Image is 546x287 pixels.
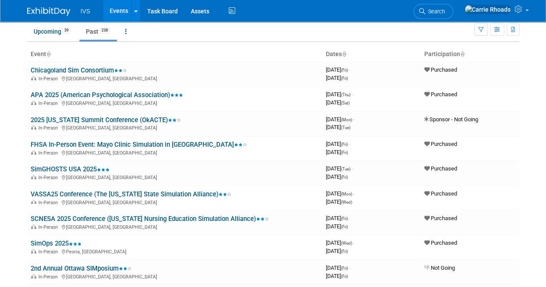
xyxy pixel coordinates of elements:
[27,47,322,62] th: Event
[341,101,350,105] span: (Sat)
[81,8,91,15] span: IVS
[353,240,355,246] span: -
[421,47,519,62] th: Participation
[424,240,457,246] span: Purchased
[31,116,181,124] a: 2025 [US_STATE] Summit Conference (OkACTE)
[326,116,355,123] span: [DATE]
[38,200,60,205] span: In-Person
[341,241,352,246] span: (Wed)
[31,273,319,280] div: [GEOGRAPHIC_DATA], [GEOGRAPHIC_DATA]
[326,66,350,73] span: [DATE]
[341,76,348,81] span: (Fri)
[31,223,319,230] div: [GEOGRAPHIC_DATA], [GEOGRAPHIC_DATA]
[460,50,464,57] a: Sort by Participation Type
[31,150,36,155] img: In-Person Event
[342,50,346,57] a: Sort by Start Date
[341,224,348,229] span: (Fri)
[38,76,60,82] span: In-Person
[341,192,352,196] span: (Mon)
[31,124,319,131] div: [GEOGRAPHIC_DATA], [GEOGRAPHIC_DATA]
[424,66,457,73] span: Purchased
[38,224,60,230] span: In-Person
[31,99,319,106] div: [GEOGRAPHIC_DATA], [GEOGRAPHIC_DATA]
[31,200,36,204] img: In-Person Event
[424,190,457,197] span: Purchased
[31,274,36,278] img: In-Person Event
[424,141,457,147] span: Purchased
[31,240,82,247] a: SimOps 2025
[341,150,348,155] span: (Fri)
[31,248,319,255] div: Peoria, [GEOGRAPHIC_DATA]
[424,265,455,271] span: Not Going
[31,75,319,82] div: [GEOGRAPHIC_DATA], [GEOGRAPHIC_DATA]
[326,273,348,279] span: [DATE]
[46,50,50,57] a: Sort by Event Name
[326,199,352,205] span: [DATE]
[326,165,353,172] span: [DATE]
[424,116,478,123] span: Sponsor - Not Going
[38,101,60,106] span: In-Person
[79,23,117,40] a: Past238
[326,265,350,271] span: [DATE]
[31,165,110,173] a: SimGHOSTS USA 2025
[326,91,353,98] span: [DATE]
[425,8,445,15] span: Search
[349,265,350,271] span: -
[353,190,355,197] span: -
[341,125,350,130] span: (Tue)
[326,149,348,155] span: [DATE]
[31,190,231,198] a: VASSA25 Conference (The [US_STATE] State Simulation Alliance)
[31,215,269,223] a: SCNESA 2025 Conference ([US_STATE] Nursing Education Simulation Alliance)
[31,76,36,80] img: In-Person Event
[27,23,78,40] a: Upcoming39
[424,165,457,172] span: Purchased
[326,75,348,81] span: [DATE]
[413,4,453,19] a: Search
[352,165,353,172] span: -
[99,27,110,34] span: 238
[31,101,36,105] img: In-Person Event
[27,7,70,16] img: ExhibitDay
[326,223,348,230] span: [DATE]
[31,141,247,148] a: FHSA In-Person Event: Mayo Clinic Simulation in [GEOGRAPHIC_DATA]
[464,5,511,14] img: Carrie Rhoads
[349,141,350,147] span: -
[31,91,183,99] a: APA 2025 (American Psychological Association)
[341,167,350,171] span: (Tue)
[31,173,319,180] div: [GEOGRAPHIC_DATA], [GEOGRAPHIC_DATA]
[341,249,348,254] span: (Fri)
[326,215,350,221] span: [DATE]
[326,124,350,130] span: [DATE]
[38,274,60,280] span: In-Person
[353,116,355,123] span: -
[424,91,457,98] span: Purchased
[341,200,352,205] span: (Wed)
[31,125,36,129] img: In-Person Event
[341,216,348,221] span: (Fri)
[326,190,355,197] span: [DATE]
[31,224,36,229] img: In-Person Event
[341,92,350,97] span: (Thu)
[341,175,348,180] span: (Fri)
[38,125,60,131] span: In-Person
[322,47,421,62] th: Dates
[326,240,355,246] span: [DATE]
[31,199,319,205] div: [GEOGRAPHIC_DATA], [GEOGRAPHIC_DATA]
[352,91,353,98] span: -
[341,117,352,122] span: (Mon)
[31,66,127,74] a: Chicagoland Sim Consortium
[326,248,348,254] span: [DATE]
[31,175,36,179] img: In-Person Event
[38,150,60,156] span: In-Person
[341,68,348,73] span: (Fri)
[31,149,319,156] div: [GEOGRAPHIC_DATA], [GEOGRAPHIC_DATA]
[341,266,348,271] span: (Fri)
[31,265,132,272] a: 2nd Annual Ottawa SIMposium
[424,215,457,221] span: Purchased
[326,141,350,147] span: [DATE]
[31,249,36,253] img: In-Person Event
[38,175,60,180] span: In-Person
[62,27,71,34] span: 39
[326,99,350,106] span: [DATE]
[341,142,348,147] span: (Fri)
